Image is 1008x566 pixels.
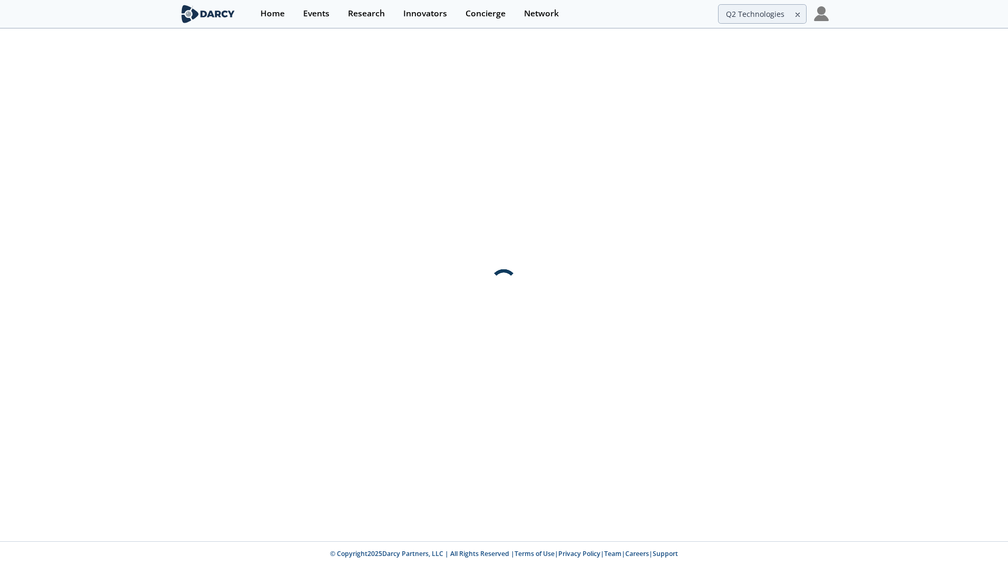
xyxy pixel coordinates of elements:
input: Advanced Search [718,4,807,24]
a: Support [653,549,678,558]
div: Events [303,9,329,18]
img: logo-wide.svg [179,5,237,23]
a: Terms of Use [515,549,555,558]
img: Profile [814,6,829,21]
a: Careers [625,549,649,558]
div: Innovators [403,9,447,18]
a: Team [604,549,622,558]
p: © Copyright 2025 Darcy Partners, LLC | All Rights Reserved | | | | | [114,549,894,559]
a: Privacy Policy [558,549,600,558]
div: Concierge [466,9,506,18]
div: Home [260,9,285,18]
div: Research [348,9,385,18]
div: Network [524,9,559,18]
